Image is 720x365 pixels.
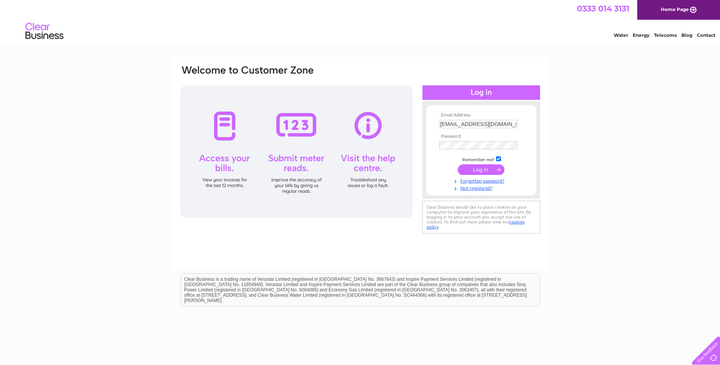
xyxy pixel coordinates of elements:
[697,32,715,38] a: Contact
[654,32,677,38] a: Telecoms
[25,20,64,43] img: logo.png
[181,4,540,37] div: Clear Business is a trading name of Verastar Limited (registered in [GEOGRAPHIC_DATA] No. 3667643...
[437,113,525,118] th: Email Address:
[437,134,525,139] th: Password:
[427,219,525,230] a: cookies policy
[458,164,504,175] input: Submit
[422,201,540,234] div: Clear Business would like to place cookies on your computer to improve your experience of the sit...
[439,184,525,191] a: Not registered?
[633,32,649,38] a: Energy
[681,32,692,38] a: Blog
[614,32,628,38] a: Water
[439,177,525,184] a: Forgotten password?
[437,155,525,163] td: Remember me?
[577,4,629,13] a: 0333 014 3131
